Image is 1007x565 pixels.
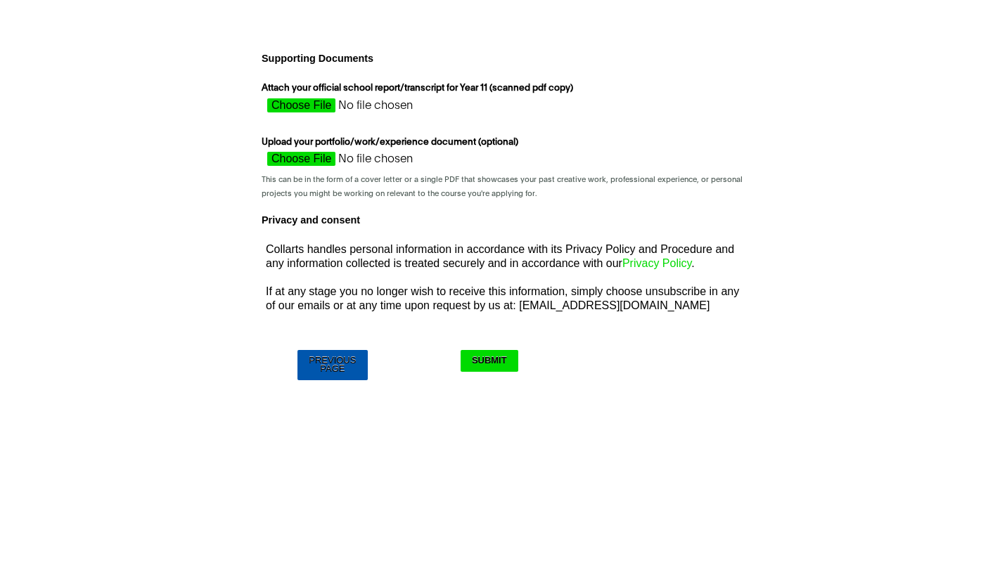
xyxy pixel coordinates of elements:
input: Submit [461,350,518,372]
input: Previous Page [297,350,367,380]
input: Upload your portfolio/work/experience document (optional) [262,152,512,173]
b: Privacy and consent [262,214,360,226]
h4: Supporting Documents [256,48,751,68]
label: Upload your portfolio/work/experience document (optional) [262,136,522,152]
label: Attach your official school report/transcript for Year 11 (scanned pdf copy) [262,82,577,98]
input: Attach your official school report/transcript for Year 11 (scanned pdf copy) [262,98,512,119]
a: Privacy Policy [622,257,691,269]
span: If at any stage you no longer wish to receive this information, simply choose unsubscribe in any ... [266,285,739,311]
span: This can be in the form of a cover letter or a single PDF that showcases your past creative work,... [262,176,743,197]
span: Collarts handles personal information in accordance with its Privacy Policy and Procedure and any... [266,243,734,269]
